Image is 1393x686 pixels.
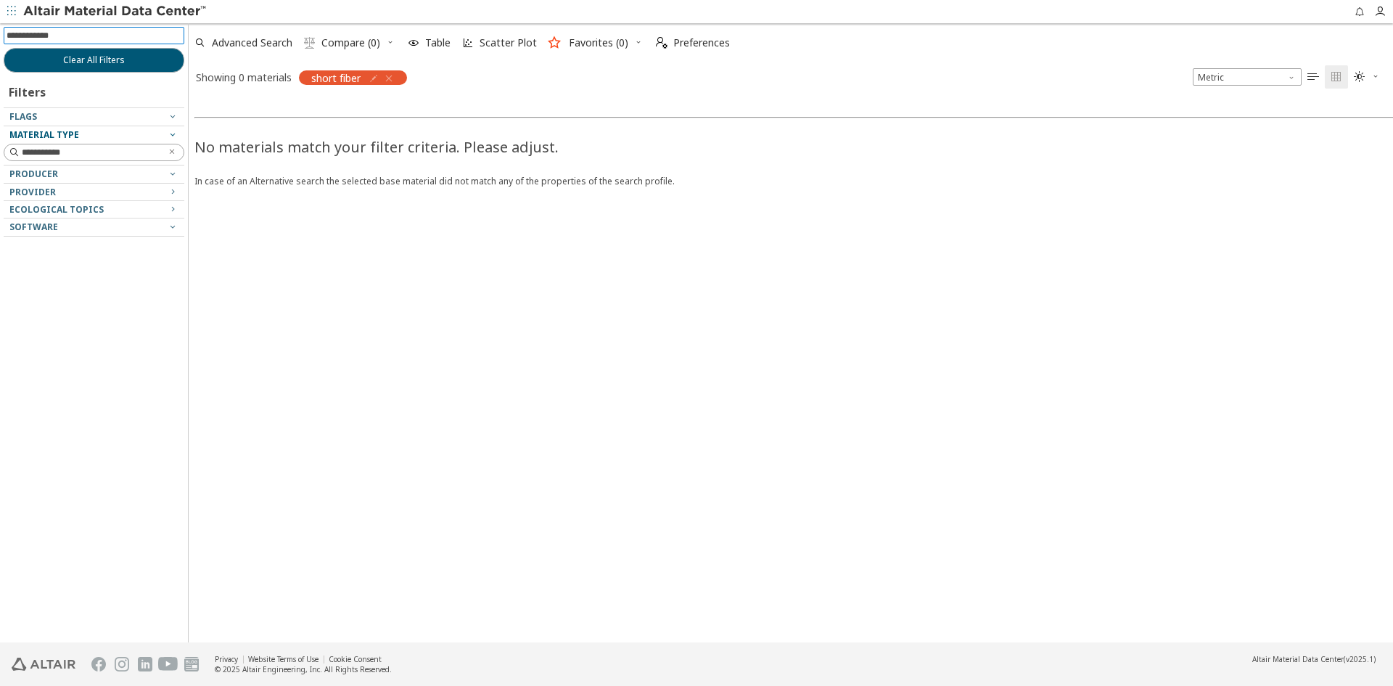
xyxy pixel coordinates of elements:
[656,37,667,49] i: 
[4,73,53,107] div: Filters
[9,128,79,141] span: Material Type
[9,186,56,198] span: Provider
[4,48,184,73] button: Clear All Filters
[1348,65,1386,89] button: Theme
[1252,654,1376,664] div: (v2025.1)
[9,221,58,233] span: Software
[1193,68,1302,86] div: Unit System
[9,110,37,123] span: Flags
[9,203,104,216] span: Ecological Topics
[1302,65,1325,89] button: Table View
[1252,654,1344,664] span: Altair Material Data Center
[4,126,184,144] button: Material Type
[248,654,319,664] a: Website Terms of Use
[4,219,184,236] button: Software
[196,70,292,84] div: Showing 0 materials
[160,144,184,160] button: Clear text
[212,38,292,48] span: Advanced Search
[4,201,184,219] button: Ecological Topics
[4,108,184,126] button: Flags
[569,38,628,48] span: Favorites (0)
[673,38,730,48] span: Preferences
[321,38,380,48] span: Compare (0)
[215,664,392,674] div: © 2025 Altair Engineering, Inc. All Rights Reserved.
[1331,71,1342,83] i: 
[480,38,537,48] span: Scatter Plot
[63,54,125,66] span: Clear All Filters
[311,71,361,84] span: short fiber
[304,37,316,49] i: 
[1354,71,1365,83] i: 
[1193,68,1302,86] span: Metric
[1307,71,1319,83] i: 
[23,4,208,19] img: Altair Material Data Center
[215,654,238,664] a: Privacy
[1325,65,1348,89] button: Tile View
[329,654,382,664] a: Cookie Consent
[12,658,75,671] img: Altair Engineering
[9,168,58,180] span: Producer
[425,38,451,48] span: Table
[4,184,184,201] button: Provider
[4,166,184,183] button: Producer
